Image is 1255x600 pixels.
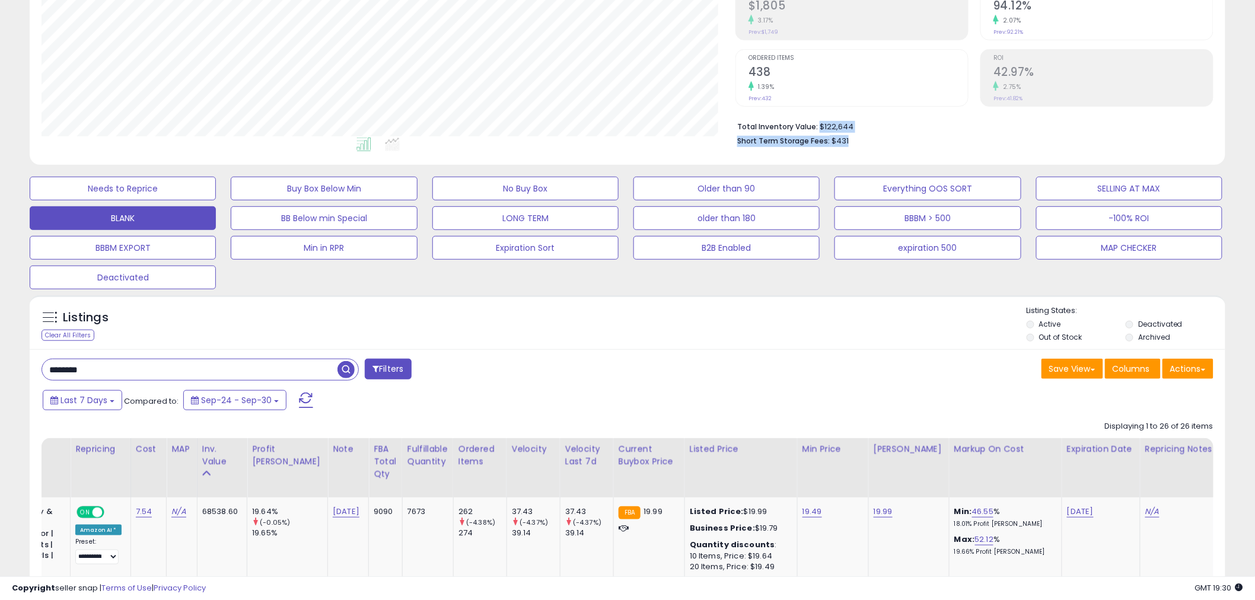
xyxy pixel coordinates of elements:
small: 2.07% [999,16,1021,25]
div: 37.43 [512,506,560,517]
span: ROI [993,55,1213,62]
div: 19.64% [252,506,327,517]
button: Actions [1162,359,1213,379]
span: Sep-24 - Sep-30 [201,394,272,406]
div: 274 [458,528,507,538]
p: 19.66% Profit [PERSON_NAME] [954,548,1053,556]
small: Prev: 432 [748,95,772,102]
div: Cost [136,443,162,455]
li: $122,644 [737,119,1205,133]
a: 52.12 [975,534,994,545]
h5: Listings [63,309,109,326]
div: Inv. value [202,443,242,468]
div: 39.14 [512,528,560,538]
div: 262 [458,506,507,517]
strong: Copyright [12,582,55,593]
label: Deactivated [1138,319,1183,329]
small: 2.75% [999,82,1021,91]
b: Listed Price: [690,506,744,517]
div: 10 Items, Price: $19.64 [690,551,788,561]
h2: 42.97% [993,65,1213,81]
span: Compared to: [124,395,179,407]
span: Columns [1113,363,1150,375]
span: ON [78,508,93,518]
a: N/A [171,506,186,518]
p: 18.01% Profit [PERSON_NAME] [954,520,1053,528]
th: CSV column name: cust_attr_2_Expiration Date [1062,438,1140,497]
a: 46.55 [972,506,994,518]
span: $431 [832,135,849,146]
div: $19.99 [690,506,788,517]
div: % [954,506,1053,528]
div: Min Price [802,443,864,455]
span: Ordered Items [748,55,968,62]
small: (-0.05%) [260,518,290,527]
div: Listed Price [690,443,792,455]
div: Preset: [75,538,122,564]
b: Short Term Storage Fees: [737,136,830,146]
button: BLANK [30,206,216,230]
div: Velocity Last 7d [565,443,609,468]
a: Terms of Use [101,582,152,593]
button: LONG TERM [432,206,619,230]
label: Out of Stock [1039,332,1082,342]
button: Buy Box Below Min [231,177,417,200]
div: Repricing Notes [1145,443,1215,455]
b: Max: [954,534,975,545]
div: % [954,534,1053,556]
b: Total Inventory Value: [737,122,818,132]
button: B2B Enabled [633,236,820,260]
div: 20 Items, Price: $19.49 [690,561,788,572]
a: [DATE] [333,506,359,518]
div: 37.43 [565,506,613,517]
div: 7673 [407,506,444,517]
button: Older than 90 [633,177,820,200]
div: Clear All Filters [42,330,94,341]
div: Expiration Date [1067,443,1135,455]
div: : [690,540,788,550]
button: BBBM EXPORT [30,236,216,260]
button: SELLING AT MAX [1036,177,1222,200]
th: CSV column name: cust_attr_3_Repricing Notes [1140,438,1220,497]
small: Prev: 41.82% [993,95,1023,102]
span: OFF [103,508,122,518]
h2: 438 [748,65,968,81]
a: Privacy Policy [154,582,206,593]
div: Profit [PERSON_NAME] [252,443,323,468]
div: Markup on Cost [954,443,1057,455]
button: BB Below min Special [231,206,417,230]
button: Expiration Sort [432,236,619,260]
button: Last 7 Days [43,390,122,410]
button: Columns [1105,359,1161,379]
div: Ordered Items [458,443,502,468]
div: 68538.60 [202,506,238,517]
a: [DATE] [1067,506,1094,518]
div: 19.65% [252,528,327,538]
button: BBBM > 500 [834,206,1021,230]
button: Min in RPR [231,236,417,260]
div: FBA Total Qty [374,443,397,480]
div: Displaying 1 to 26 of 26 items [1105,421,1213,432]
button: Save View [1041,359,1103,379]
div: [PERSON_NAME] [874,443,944,455]
a: 19.99 [874,506,893,518]
div: Amazon AI * [75,525,122,535]
span: 19.99 [644,506,662,517]
b: Business Price: [690,522,755,534]
button: MAP CHECKER [1036,236,1222,260]
div: Fulfillable Quantity [407,443,448,468]
button: Needs to Reprice [30,177,216,200]
a: 7.54 [136,506,152,518]
label: Archived [1138,332,1170,342]
small: Prev: 92.21% [993,28,1023,36]
a: 19.49 [802,506,822,518]
div: $19.79 [690,523,788,534]
small: (-4.37%) [520,518,548,527]
div: Repricing [75,443,126,455]
div: Current Buybox Price [619,443,680,468]
label: Active [1039,319,1061,329]
button: -100% ROI [1036,206,1222,230]
small: (-4.37%) [573,518,601,527]
b: Quantity discounts [690,539,775,550]
button: older than 180 [633,206,820,230]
